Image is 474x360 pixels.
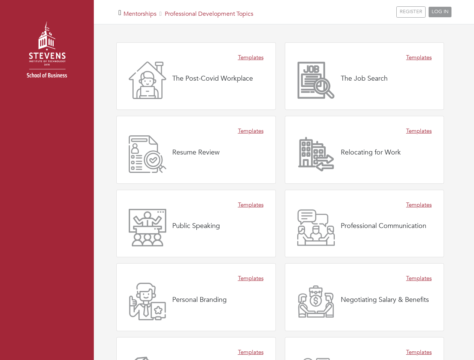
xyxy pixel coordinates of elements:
a: Mentorships [123,10,156,18]
h4: The Post-Covid Workplace [172,75,253,83]
a: Templates [406,201,432,209]
img: stevens_logo.png [8,13,86,92]
a: Templates [238,53,263,62]
a: Templates [238,348,263,357]
h4: Public Speaking [172,222,220,230]
a: Templates [238,127,263,135]
h4: Relocating for Work [341,148,401,157]
a: Templates [406,274,432,283]
a: Templates [406,127,432,135]
h4: Professional Communication [341,222,426,230]
h4: Resume Review [172,148,220,157]
h4: The Job Search [341,75,388,83]
h4: Negotiating Salary & Benefits [341,296,429,304]
a: Templates [406,53,432,62]
a: Professional Development Topics [165,10,253,18]
a: Templates [238,274,263,283]
a: Templates [406,348,432,357]
h4: Personal Branding [172,296,227,304]
a: REGISTER [396,6,426,18]
a: LOG IN [429,7,451,17]
a: Templates [238,201,263,209]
